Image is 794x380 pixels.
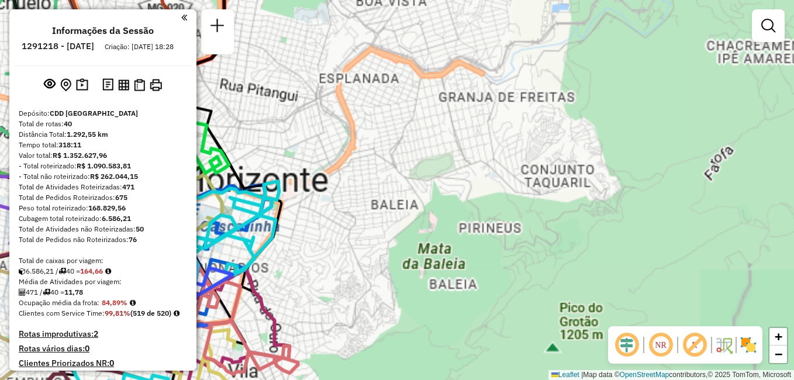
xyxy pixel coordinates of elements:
[43,289,50,296] i: Total de rotas
[94,329,98,339] strong: 2
[681,331,709,359] span: Exibir rótulo
[769,346,787,363] a: Zoom out
[19,289,26,296] i: Total de Atividades
[116,77,132,92] button: Visualizar relatório de Roteirização
[19,224,187,234] div: Total de Atividades não Roteirizadas:
[19,266,187,277] div: 6.586,21 / 40 =
[58,76,74,94] button: Centralizar mapa no depósito ou ponto de apoio
[181,11,187,24] a: Clique aqui para minimizar o painel
[67,130,108,139] strong: 1.292,55 km
[775,347,782,361] span: −
[58,140,81,149] strong: 318:11
[132,77,147,94] button: Visualizar Romaneio
[19,171,187,182] div: - Total não roteirizado:
[19,309,105,317] span: Clientes com Service Time:
[19,329,187,339] h4: Rotas improdutivas:
[105,309,130,317] strong: 99,81%
[85,343,89,354] strong: 0
[19,234,187,245] div: Total de Pedidos não Roteirizados:
[581,371,583,379] span: |
[551,371,579,379] a: Leaflet
[19,129,187,140] div: Distância Total:
[130,309,171,317] strong: (519 de 520)
[647,331,675,359] span: Ocultar NR
[58,268,66,275] i: Total de rotas
[19,298,99,307] span: Ocupação média da frota:
[42,75,58,94] button: Exibir sessão original
[174,310,179,317] em: Rotas cross docking consideradas
[769,328,787,346] a: Zoom in
[90,172,138,181] strong: R$ 262.044,15
[102,214,131,223] strong: 6.586,21
[19,161,187,171] div: - Total roteirizado:
[80,267,103,275] strong: 164,66
[775,329,782,344] span: +
[19,182,187,192] div: Total de Atividades Roteirizadas:
[19,255,187,266] div: Total de caixas por viagem:
[19,344,187,354] h4: Rotas vários dias:
[130,299,136,306] em: Média calculada utilizando a maior ocupação (%Peso ou %Cubagem) de cada rota da sessão. Rotas cro...
[19,358,187,368] h4: Clientes Priorizados NR:
[620,371,669,379] a: OpenStreetMap
[115,193,127,202] strong: 675
[52,25,154,36] h4: Informações da Sessão
[74,76,91,94] button: Painel de Sugestão
[19,213,187,224] div: Cubagem total roteirizado:
[19,108,187,119] div: Depósito:
[19,287,187,298] div: 471 / 40 =
[19,150,187,161] div: Valor total:
[206,14,229,40] a: Nova sessão e pesquisa
[77,161,131,170] strong: R$ 1.090.583,81
[50,109,138,118] strong: CDD [GEOGRAPHIC_DATA]
[64,119,72,128] strong: 40
[88,203,126,212] strong: 168.829,56
[102,298,127,307] strong: 84,89%
[19,277,187,287] div: Média de Atividades por viagem:
[739,336,758,354] img: Exibir/Ocultar setores
[19,140,187,150] div: Tempo total:
[105,268,111,275] i: Meta Caixas/viagem: 196,60 Diferença: -31,94
[122,182,134,191] strong: 471
[19,192,187,203] div: Total de Pedidos Roteirizados:
[64,288,83,296] strong: 11,78
[19,203,187,213] div: Peso total roteirizado:
[100,42,178,52] div: Criação: [DATE] 18:28
[714,336,733,354] img: Fluxo de ruas
[548,370,794,380] div: Map data © contributors,© 2025 TomTom, Microsoft
[109,358,114,368] strong: 0
[613,331,641,359] span: Ocultar deslocamento
[19,119,187,129] div: Total de rotas:
[147,77,164,94] button: Imprimir Rotas
[19,268,26,275] i: Cubagem total roteirizado
[53,151,107,160] strong: R$ 1.352.627,96
[136,224,144,233] strong: 50
[129,235,137,244] strong: 76
[100,76,116,94] button: Logs desbloquear sessão
[757,14,780,37] a: Exibir filtros
[22,41,94,51] h6: 1291218 - [DATE]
